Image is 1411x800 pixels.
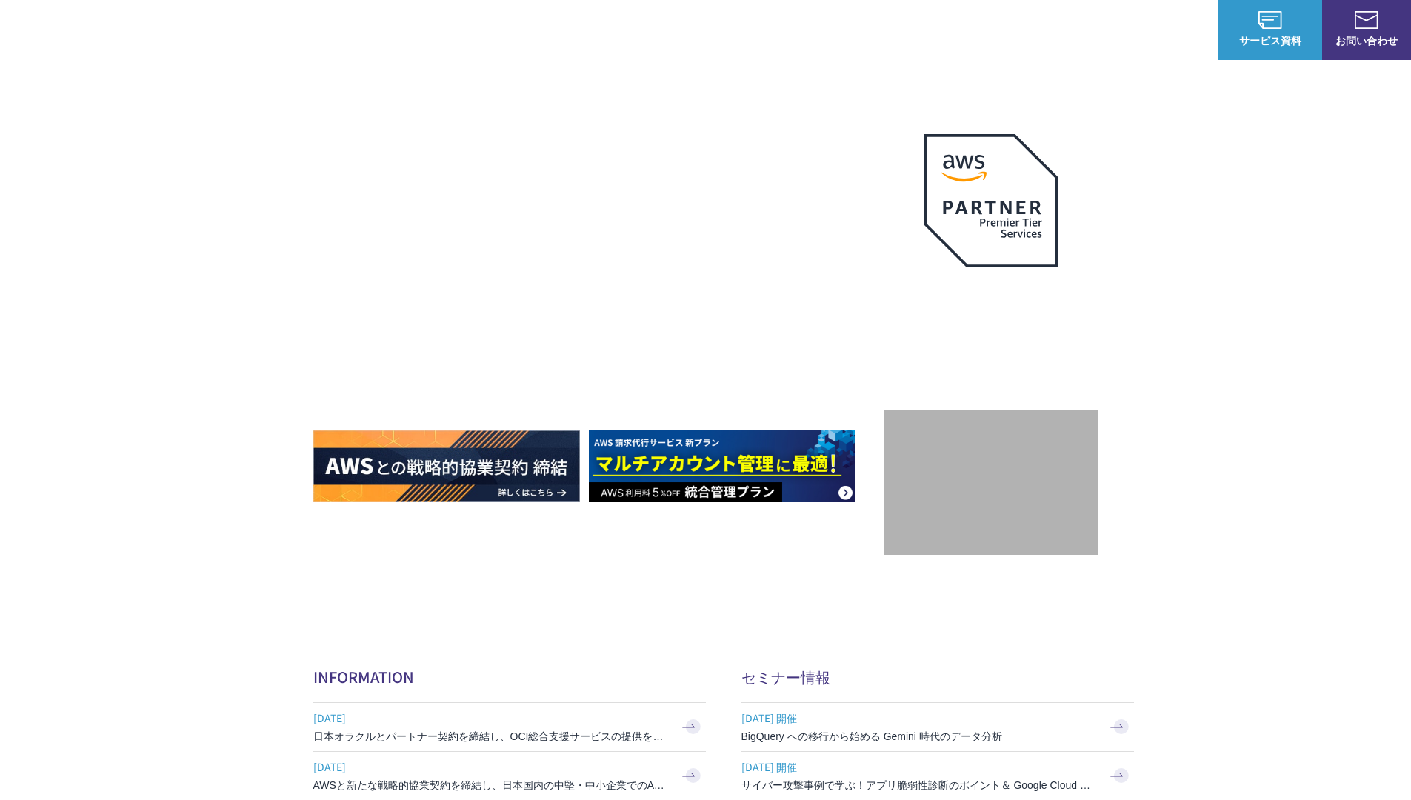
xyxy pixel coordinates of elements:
[706,22,741,38] p: 強み
[313,430,580,502] img: AWSとの戦略的協業契約 締結
[741,666,1134,687] h2: セミナー情報
[741,703,1134,751] a: [DATE] 開催 BigQuery への移行から始める Gemini 時代のデータ分析
[741,756,1097,778] span: [DATE] 開催
[974,285,1007,307] em: AWS
[1076,22,1133,38] p: ナレッジ
[313,666,706,687] h2: INFORMATION
[589,430,855,502] img: AWS請求代行サービス 統合管理プラン
[313,756,669,778] span: [DATE]
[771,22,827,38] p: サービス
[1258,11,1282,29] img: AWS総合支援サービス C-Chorus サービス資料
[741,729,1097,744] h3: BigQuery への移行から始める Gemini 時代のデータ分析
[313,707,669,729] span: [DATE]
[1218,33,1322,48] span: サービス資料
[170,14,278,45] span: NHN テコラス AWS総合支援サービス
[313,729,669,744] h3: 日本オラクルとパートナー契約を締結し、OCI総合支援サービスの提供を開始
[741,778,1097,793] h3: サイバー攻撃事例で学ぶ！アプリ脆弱性診断のポイント＆ Google Cloud セキュリティ対策
[741,752,1134,800] a: [DATE] 開催 サイバー攻撃事例で学ぶ！アプリ脆弱性診断のポイント＆ Google Cloud セキュリティ対策
[313,244,884,386] h1: AWS ジャーニーの 成功を実現
[907,285,1075,342] p: 最上位プレミアティア サービスパートナー
[313,752,706,800] a: [DATE] AWSと新たな戦略的協業契約を締結し、日本国内の中堅・中小企業でのAWS活用を加速
[1322,33,1411,48] span: お問い合わせ
[313,703,706,751] a: [DATE] 日本オラクルとパートナー契約を締結し、OCI総合支援サービスの提供を開始
[857,22,975,38] p: 業種別ソリューション
[22,12,278,47] a: AWS総合支援サービス C-Chorus NHN テコラスAWS総合支援サービス
[741,707,1097,729] span: [DATE] 開催
[313,164,884,229] p: AWSの導入からコスト削減、 構成・運用の最適化からデータ活用まで 規模や業種業態を問わない マネージドサービスで
[313,778,669,793] h3: AWSと新たな戦略的協業契約を締結し、日本国内の中堅・中小企業でのAWS活用を加速
[1355,11,1378,29] img: お問い合わせ
[1005,22,1047,38] a: 導入事例
[1162,22,1204,38] a: ログイン
[924,134,1058,267] img: AWSプレミアティアサービスパートナー
[913,432,1069,540] img: 契約件数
